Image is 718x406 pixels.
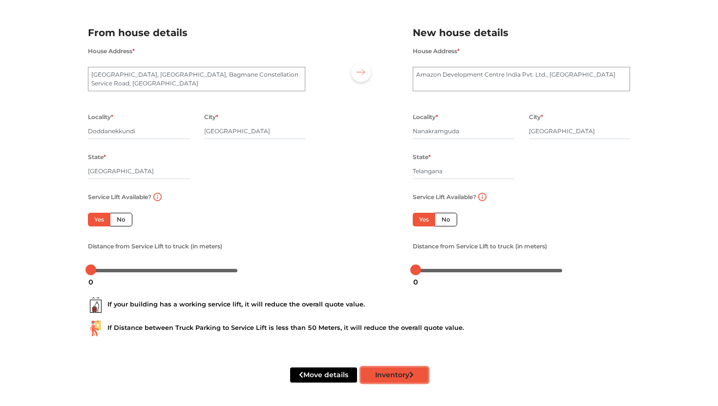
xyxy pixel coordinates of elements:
[529,111,543,123] label: City
[88,213,110,226] label: Yes
[88,67,305,91] textarea: [GEOGRAPHIC_DATA], [GEOGRAPHIC_DATA], Bagmane Constellation Service Road, [GEOGRAPHIC_DATA]
[413,67,630,91] textarea: Amazon Development Centre India Pvt. Ltd., [GEOGRAPHIC_DATA]
[413,151,431,163] label: State
[88,321,630,336] div: If Distance between Truck Parking to Service Lift is less than 50 Meters, it will reduce the over...
[88,191,151,203] label: Service Lift Available?
[88,240,222,253] label: Distance from Service Lift to truck (in meters)
[88,151,106,163] label: State
[413,213,435,226] label: Yes
[204,111,218,123] label: City
[88,45,135,58] label: House Address
[88,25,305,41] h2: From house details
[413,25,630,41] h2: New house details
[110,213,132,226] label: No
[88,297,104,313] img: ...
[88,297,630,313] div: If your building has a working service lift, it will reduce the overall quote value.
[409,274,422,290] div: 0
[413,45,460,58] label: House Address
[361,367,428,383] button: Inventory
[84,274,97,290] div: 0
[435,213,457,226] label: No
[413,240,547,253] label: Distance from Service Lift to truck (in meters)
[88,321,104,336] img: ...
[290,367,357,383] button: Move details
[413,191,476,203] label: Service Lift Available?
[413,111,438,123] label: Locality
[88,111,113,123] label: Locality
